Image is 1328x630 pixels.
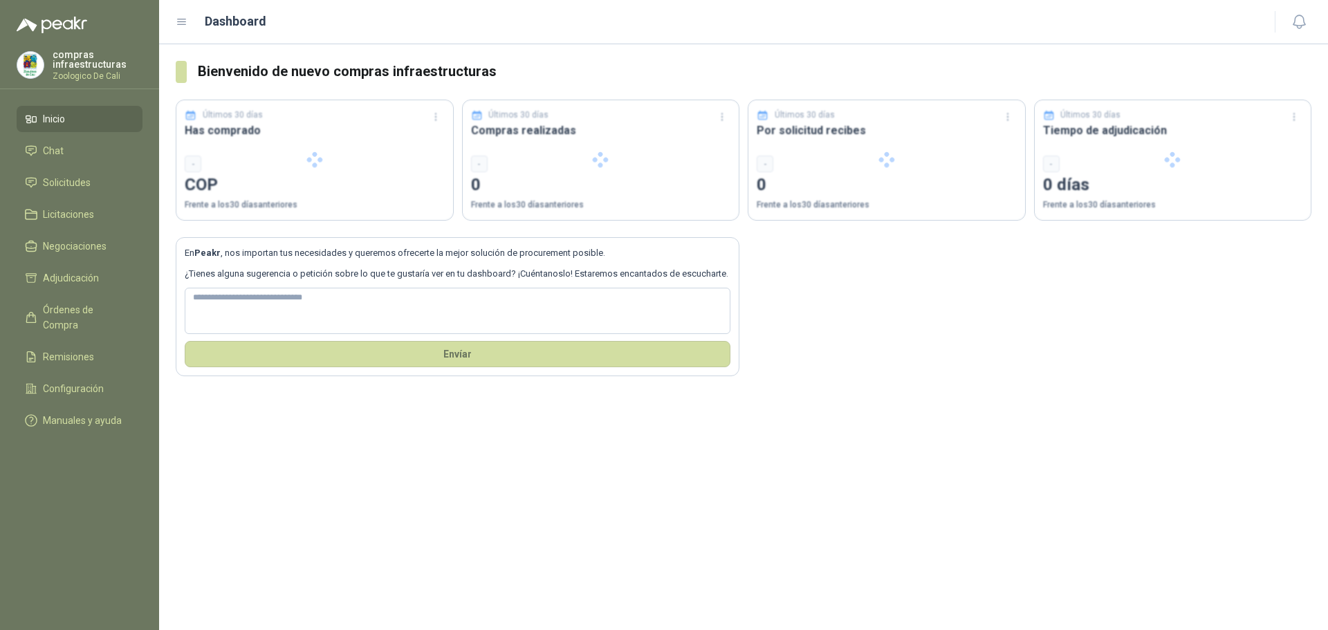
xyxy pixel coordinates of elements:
h3: Bienvenido de nuevo compras infraestructuras [198,61,1311,82]
a: Remisiones [17,344,142,370]
span: Manuales y ayuda [43,413,122,428]
a: Manuales y ayuda [17,407,142,434]
a: Adjudicación [17,265,142,291]
span: Chat [43,143,64,158]
p: Zoologico De Cali [53,72,142,80]
span: Remisiones [43,349,94,364]
a: Licitaciones [17,201,142,228]
img: Company Logo [17,52,44,78]
p: compras infraestructuras [53,50,142,69]
img: Logo peakr [17,17,87,33]
a: Solicitudes [17,169,142,196]
button: Envíar [185,341,730,367]
b: Peakr [194,248,221,258]
p: En , nos importan tus necesidades y queremos ofrecerte la mejor solución de procurement posible. [185,246,730,260]
a: Chat [17,138,142,164]
a: Órdenes de Compra [17,297,142,338]
a: Negociaciones [17,233,142,259]
span: Inicio [43,111,65,127]
a: Configuración [17,376,142,402]
span: Configuración [43,381,104,396]
span: Negociaciones [43,239,107,254]
span: Adjudicación [43,270,99,286]
span: Órdenes de Compra [43,302,129,333]
p: ¿Tienes alguna sugerencia o petición sobre lo que te gustaría ver en tu dashboard? ¡Cuéntanoslo! ... [185,267,730,281]
a: Inicio [17,106,142,132]
span: Solicitudes [43,175,91,190]
span: Licitaciones [43,207,94,222]
h1: Dashboard [205,12,266,31]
